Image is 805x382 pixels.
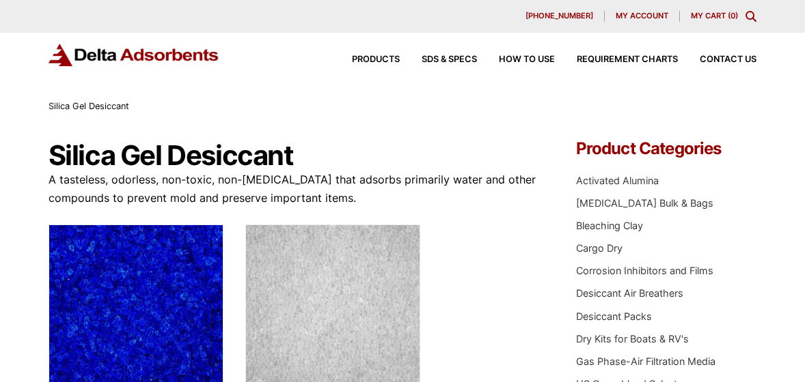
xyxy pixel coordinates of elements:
[700,55,756,64] span: Contact Us
[576,265,713,276] a: Corrosion Inhibitors and Films
[576,197,713,209] a: [MEDICAL_DATA] Bulk & Bags
[576,310,652,322] a: Desiccant Packs
[691,11,738,20] a: My Cart (0)
[49,101,129,111] span: Silica Gel Desiccant
[526,12,593,20] span: [PHONE_NUMBER]
[678,55,756,64] a: Contact Us
[576,287,683,299] a: Desiccant Air Breathers
[605,11,680,22] a: My account
[49,141,541,171] h1: Silica Gel Desiccant
[577,55,678,64] span: Requirement Charts
[330,55,400,64] a: Products
[352,55,400,64] span: Products
[576,355,715,367] a: Gas Phase-Air Filtration Media
[576,141,757,157] h4: Product Categories
[576,333,689,344] a: Dry Kits for Boats & RV's
[746,11,756,22] div: Toggle Modal Content
[477,55,555,64] a: How to Use
[731,11,735,20] span: 0
[576,242,623,254] a: Cargo Dry
[555,55,678,64] a: Requirement Charts
[515,11,605,22] a: [PHONE_NUMBER]
[422,55,477,64] span: SDS & SPECS
[576,220,643,231] a: Bleaching Clay
[616,12,668,20] span: My account
[499,55,555,64] span: How to Use
[576,175,659,186] a: Activated Alumina
[400,55,477,64] a: SDS & SPECS
[49,44,219,66] img: Delta Adsorbents
[49,171,541,207] p: A tasteless, odorless, non-toxic, non-[MEDICAL_DATA] that adsorbs primarily water and other compo...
